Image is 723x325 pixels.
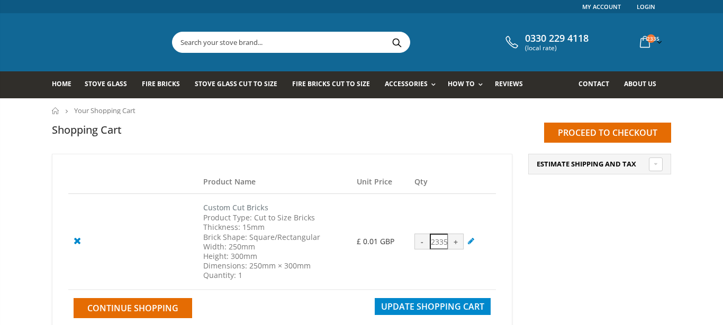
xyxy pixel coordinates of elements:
div: + [448,234,464,249]
button: Update Shopping Cart [375,298,491,315]
span: Home [52,79,71,88]
div: - [414,234,430,249]
a: Estimate Shipping and Tax [537,160,663,169]
a: 2335 [636,32,664,52]
a: Home [52,71,79,98]
span: Stove Glass Cut To Size [195,79,277,88]
span: 0330 229 4118 [525,33,589,44]
div: Product Type: Cut to Size Bricks Thickness: 15mm Brick Shape: Square/Rectangular Width: 250mm Hei... [203,213,346,280]
span: £ 0.01 GBP [357,236,394,246]
span: Fire Bricks Cut To Size [292,79,370,88]
a: 0330 229 4118 (local rate) [503,33,589,52]
h1: Shopping Cart [52,123,122,137]
span: Accessories [385,79,428,88]
a: Continue Shopping [74,298,192,318]
a: How To [448,71,488,98]
button: Search [385,32,409,52]
input: Proceed to checkout [544,123,671,143]
a: Custom Cut Bricks [203,202,268,212]
span: About us [624,79,656,88]
span: 2335 [647,34,655,43]
a: Accessories [385,71,441,98]
span: Update Shopping Cart [381,301,484,312]
span: Contact [579,79,609,88]
a: About us [624,71,664,98]
a: Contact [579,71,617,98]
span: Reviews [495,79,523,88]
span: Stove Glass [85,79,127,88]
span: Continue Shopping [87,302,178,314]
a: Home [52,107,60,114]
th: Unit Price [351,170,409,194]
a: Stove Glass Cut To Size [195,71,285,98]
span: Fire Bricks [142,79,180,88]
span: Your Shopping Cart [74,106,135,115]
a: Reviews [495,71,531,98]
a: Fire Bricks Cut To Size [292,71,378,98]
a: Stove Glass [85,71,135,98]
a: Fire Bricks [142,71,188,98]
span: (local rate) [525,44,589,52]
span: How To [448,79,475,88]
th: Product Name [198,170,351,194]
th: Qty [409,170,496,194]
input: Search your stove brand... [173,32,528,52]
